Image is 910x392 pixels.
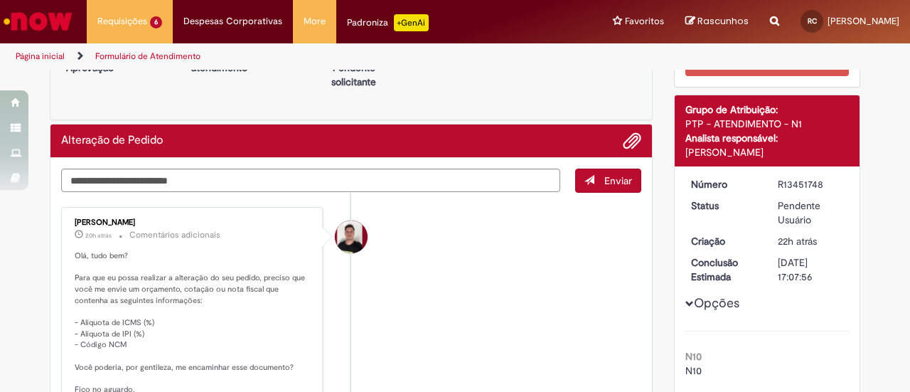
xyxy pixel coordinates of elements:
[61,169,560,192] textarea: Digite sua mensagem aqui...
[685,350,702,363] b: N10
[183,14,282,28] span: Despesas Corporativas
[828,15,899,27] span: [PERSON_NAME]
[808,16,817,26] span: RC
[680,255,768,284] dt: Conclusão Estimada
[697,14,749,28] span: Rascunhos
[685,131,850,145] div: Analista responsável:
[95,51,200,62] a: Formulário de Atendimento
[680,198,768,213] dt: Status
[685,145,850,159] div: [PERSON_NAME]
[685,15,749,28] a: Rascunhos
[778,255,844,284] div: [DATE] 17:07:56
[85,231,112,240] time: 27/08/2025 13:37:43
[604,174,632,187] span: Enviar
[129,229,220,241] small: Comentários adicionais
[680,177,768,191] dt: Número
[16,51,65,62] a: Página inicial
[575,169,641,193] button: Enviar
[778,235,817,248] span: 22h atrás
[778,235,817,248] time: 27/08/2025 11:07:53
[778,177,844,191] div: R13451748
[316,60,392,89] p: Pendente solicitante
[680,234,768,248] dt: Criação
[304,14,326,28] span: More
[778,198,844,227] div: Pendente Usuário
[685,117,850,131] div: PTP - ATENDIMENTO - N1
[11,43,596,70] ul: Trilhas de página
[625,14,664,28] span: Favoritos
[85,231,112,240] span: 20h atrás
[394,14,429,31] p: +GenAi
[61,134,163,147] h2: Alteração de Pedido Histórico de tíquete
[150,16,162,28] span: 6
[335,221,368,253] div: Matheus Henrique Drudi
[97,14,147,28] span: Requisições
[75,218,311,227] div: [PERSON_NAME]
[623,132,641,150] button: Adicionar anexos
[778,234,844,248] div: 27/08/2025 11:07:53
[685,102,850,117] div: Grupo de Atribuição:
[1,7,75,36] img: ServiceNow
[347,14,429,31] div: Padroniza
[685,364,702,377] span: N10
